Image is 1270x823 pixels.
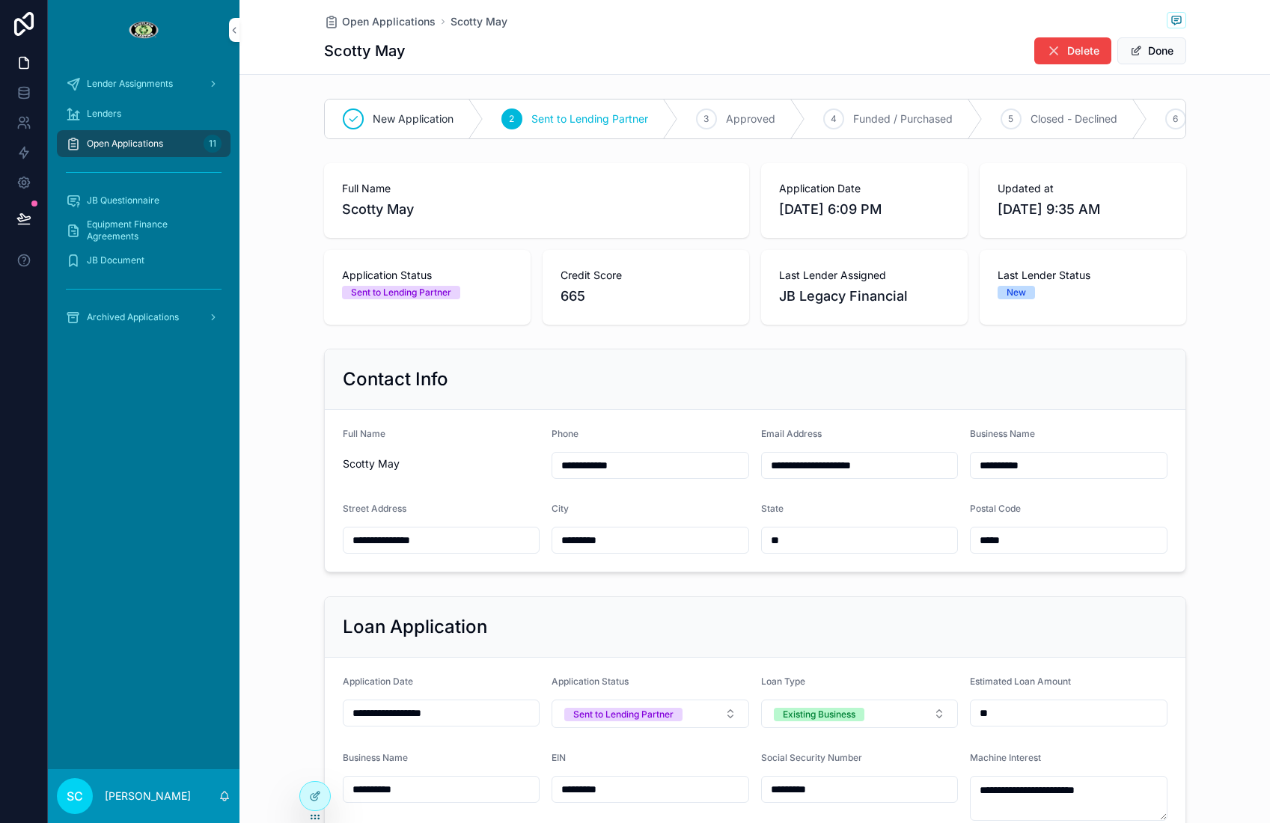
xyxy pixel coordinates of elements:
span: 6 [1173,113,1178,125]
span: Lender Assignments [87,78,173,90]
span: Application Date [343,676,413,687]
a: Lenders [57,100,231,127]
a: Open Applications [324,14,436,29]
span: Application Status [552,676,629,687]
span: JB Legacy Financial [779,286,950,307]
span: Updated at [998,181,1168,196]
div: 11 [204,135,222,153]
span: 5 [1008,113,1013,125]
span: Approved [726,111,775,126]
span: Machine Interest [970,752,1041,763]
span: Postal Code [970,503,1021,514]
button: Select Button [761,700,959,728]
span: Scotty May [343,456,540,471]
span: Phone [552,428,578,439]
span: Last Lender Assigned [779,268,950,283]
div: New [1007,286,1026,299]
span: New Application [373,111,454,126]
span: Open Applications [87,138,163,150]
span: Delete [1067,43,1099,58]
span: Application Date [779,181,950,196]
h2: Contact Info [343,367,448,391]
span: Lenders [87,108,121,120]
span: JB Document [87,254,144,266]
span: Full Name [343,428,385,439]
span: SC [67,787,83,805]
span: Closed - Declined [1031,111,1117,126]
a: JB Document [57,247,231,274]
span: Street Address [343,503,406,514]
span: JB Questionnaire [87,195,159,206]
span: Funded / Purchased [853,111,953,126]
a: Lender Assignments [57,70,231,97]
span: City [552,503,569,514]
span: 4 [831,113,837,125]
span: Application Status [342,268,513,283]
button: Select Button [552,700,749,728]
span: State [761,503,784,514]
span: Loan Type [761,676,805,687]
span: Business Name [970,428,1035,439]
a: Equipment Finance Agreements [57,217,231,244]
span: 665 [561,286,731,307]
img: App logo [128,18,159,42]
a: Archived Applications [57,304,231,331]
a: Open Applications11 [57,130,231,157]
span: [DATE] 9:35 AM [998,199,1168,220]
button: Done [1117,37,1186,64]
div: Sent to Lending Partner [573,708,674,721]
span: Archived Applications [87,311,179,323]
div: scrollable content [48,60,239,350]
span: Open Applications [342,14,436,29]
h2: Loan Application [343,615,487,639]
span: Social Security Number [761,752,862,763]
span: Equipment Finance Agreements [87,218,216,242]
span: Credit Score [561,268,731,283]
span: Email Address [761,428,822,439]
h1: Scotty May [324,40,406,61]
span: [DATE] 6:09 PM [779,199,950,220]
div: Existing Business [783,708,855,721]
span: 2 [509,113,514,125]
div: Sent to Lending Partner [351,286,451,299]
button: Delete [1034,37,1111,64]
span: Full Name [342,181,731,196]
p: [PERSON_NAME] [105,789,191,804]
span: Last Lender Status [998,268,1168,283]
span: EIN [552,752,566,763]
span: 3 [703,113,709,125]
a: Scotty May [451,14,507,29]
span: Business Name [343,752,408,763]
a: JB Questionnaire [57,187,231,214]
span: Sent to Lending Partner [531,111,648,126]
span: Scotty May [342,199,731,220]
span: Estimated Loan Amount [970,676,1071,687]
